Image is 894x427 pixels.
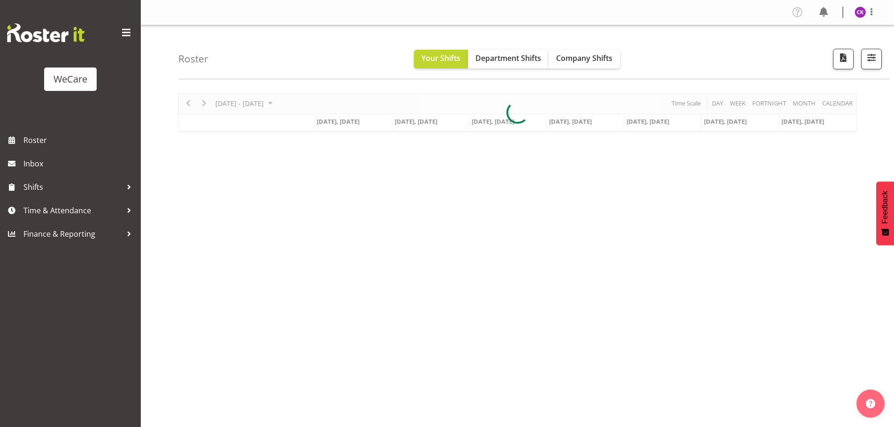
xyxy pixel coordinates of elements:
[23,203,122,217] span: Time & Attendance
[23,157,136,171] span: Inbox
[549,50,620,68] button: Company Shifts
[881,191,889,224] span: Feedback
[23,133,136,147] span: Roster
[876,181,894,245] button: Feedback - Show survey
[556,53,612,63] span: Company Shifts
[475,53,541,63] span: Department Shifts
[421,53,460,63] span: Your Shifts
[23,180,122,194] span: Shifts
[861,49,882,69] button: Filter Shifts
[23,227,122,241] span: Finance & Reporting
[414,50,468,68] button: Your Shifts
[178,53,208,64] h4: Roster
[866,399,875,408] img: help-xxl-2.png
[855,7,866,18] img: chloe-kim10479.jpg
[468,50,549,68] button: Department Shifts
[833,49,854,69] button: Download a PDF of the roster according to the set date range.
[7,23,84,42] img: Rosterit website logo
[53,72,87,86] div: WeCare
